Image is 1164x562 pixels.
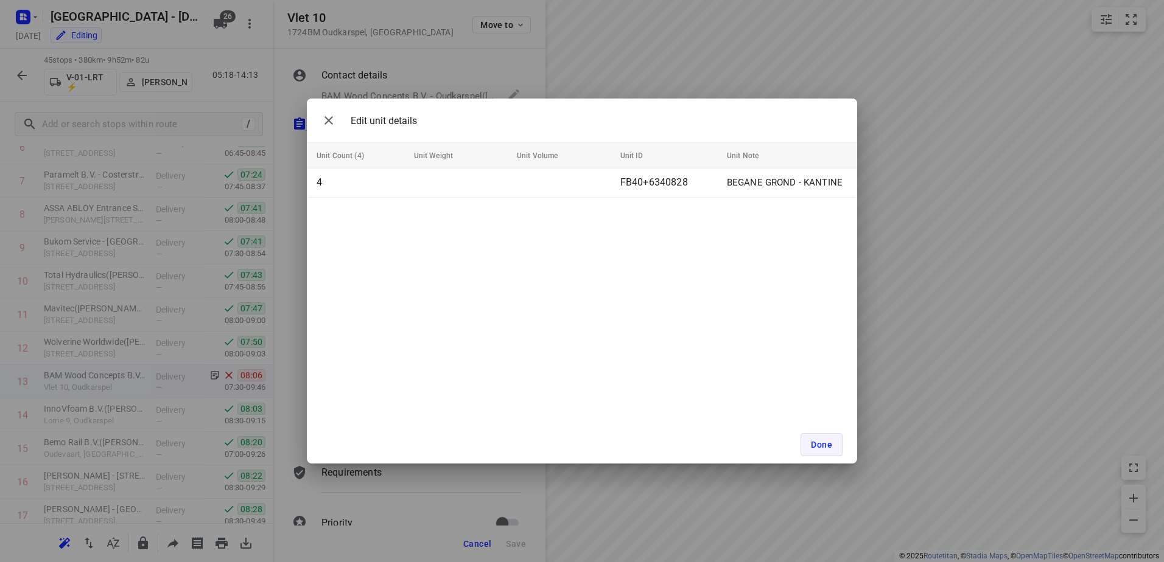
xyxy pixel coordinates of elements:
span: Unit Volume [517,148,573,163]
td: FB40+6340828 [615,168,722,198]
td: 4 [307,168,409,198]
span: Unit ID [620,148,659,163]
p: BEGANE GROND - KANTINE [727,176,843,190]
span: Done [811,440,832,449]
button: Done [801,433,843,456]
span: Unit Weight [414,148,469,163]
span: Unit Note [727,148,774,163]
span: Unit Count (4) [317,148,380,163]
div: Edit unit details [317,108,417,133]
